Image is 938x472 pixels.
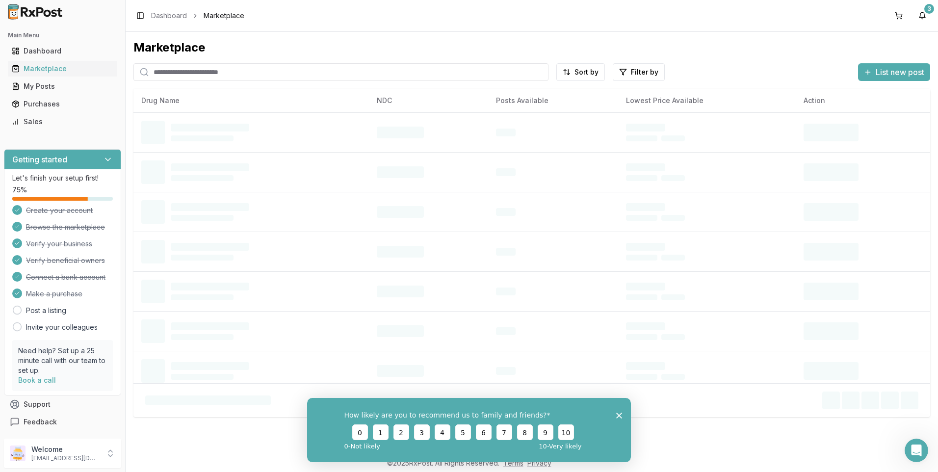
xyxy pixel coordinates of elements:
[4,43,121,59] button: Dashboard
[18,346,107,375] p: Need help? Set up a 25 minute call with our team to set up.
[4,413,121,431] button: Feedback
[26,322,98,332] a: Invite your colleagues
[26,222,105,232] span: Browse the marketplace
[8,60,117,78] a: Marketplace
[905,439,928,462] iframe: Intercom live chat
[12,46,113,56] div: Dashboard
[914,8,930,24] button: 3
[618,89,796,112] th: Lowest Price Available
[4,395,121,413] button: Support
[26,272,105,282] span: Connect a bank account
[26,256,105,265] span: Verify beneficial owners
[12,154,67,165] h3: Getting started
[556,63,605,81] button: Sort by
[4,79,121,94] button: My Posts
[4,96,121,112] button: Purchases
[876,66,924,78] span: List new post
[26,239,92,249] span: Verify your business
[488,89,618,112] th: Posts Available
[796,89,930,112] th: Action
[12,185,27,195] span: 75 %
[151,11,187,21] a: Dashboard
[10,446,26,461] img: User avatar
[151,11,244,21] nav: breadcrumb
[12,64,113,74] div: Marketplace
[631,67,658,77] span: Filter by
[4,114,121,130] button: Sales
[26,289,82,299] span: Make a purchase
[24,417,57,427] span: Feedback
[8,42,117,60] a: Dashboard
[369,89,489,112] th: NDC
[527,459,551,467] a: Privacy
[858,68,930,78] a: List new post
[8,95,117,113] a: Purchases
[26,306,66,315] a: Post a listing
[26,206,93,215] span: Create your account
[924,4,934,14] div: 3
[503,459,523,467] a: Terms
[613,63,665,81] button: Filter by
[574,67,599,77] span: Sort by
[4,61,121,77] button: Marketplace
[133,40,930,55] div: Marketplace
[12,81,113,91] div: My Posts
[8,113,117,131] a: Sales
[8,31,117,39] h2: Main Menu
[4,4,67,20] img: RxPost Logo
[12,117,113,127] div: Sales
[8,78,117,95] a: My Posts
[204,11,244,21] span: Marketplace
[12,99,113,109] div: Purchases
[133,89,369,112] th: Drug Name
[31,445,100,454] p: Welcome
[31,454,100,462] p: [EMAIL_ADDRESS][DOMAIN_NAME]
[858,63,930,81] button: List new post
[12,173,113,183] p: Let's finish your setup first!
[307,398,631,462] iframe: Survey from RxPost
[18,376,56,384] a: Book a call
